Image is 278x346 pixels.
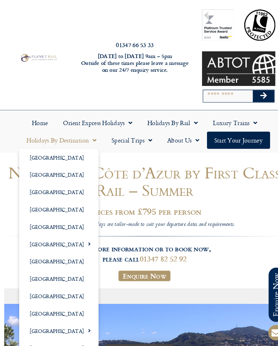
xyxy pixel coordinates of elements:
a: 01347 66 53 33 [111,39,148,47]
a: Start your Journey [199,127,260,143]
a: [GEOGRAPHIC_DATA] [18,160,95,177]
h6: [DATE] to [DATE] 9am – 5pm Outside of these times please leave a message on our 24/7 enquiry serv... [76,51,184,71]
a: [GEOGRAPHIC_DATA] [18,177,95,193]
a: About Us [154,127,199,143]
a: [GEOGRAPHIC_DATA] [18,210,95,227]
button: Search [243,87,264,98]
img: Planet Rail Train Holidays Logo [18,51,56,60]
a: [GEOGRAPHIC_DATA] [18,243,95,260]
a: [GEOGRAPHIC_DATA] [18,293,95,310]
nav: Menu [4,110,274,143]
a: [GEOGRAPHIC_DATA] [18,260,95,277]
a: Holidays by Destination [18,127,100,143]
a: Special Trips [100,127,154,143]
a: Orient Express Holidays [54,110,135,127]
a: [GEOGRAPHIC_DATA] [18,143,95,160]
a: Holidays by Rail [135,110,198,127]
a: [GEOGRAPHIC_DATA] [18,193,95,210]
a: [GEOGRAPHIC_DATA] [18,310,95,327]
a: [GEOGRAPHIC_DATA] [18,327,95,343]
a: [GEOGRAPHIC_DATA] [18,227,95,243]
a: Home [24,110,54,127]
a: [GEOGRAPHIC_DATA] [18,277,95,293]
a: Luxury Trains [198,110,255,127]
